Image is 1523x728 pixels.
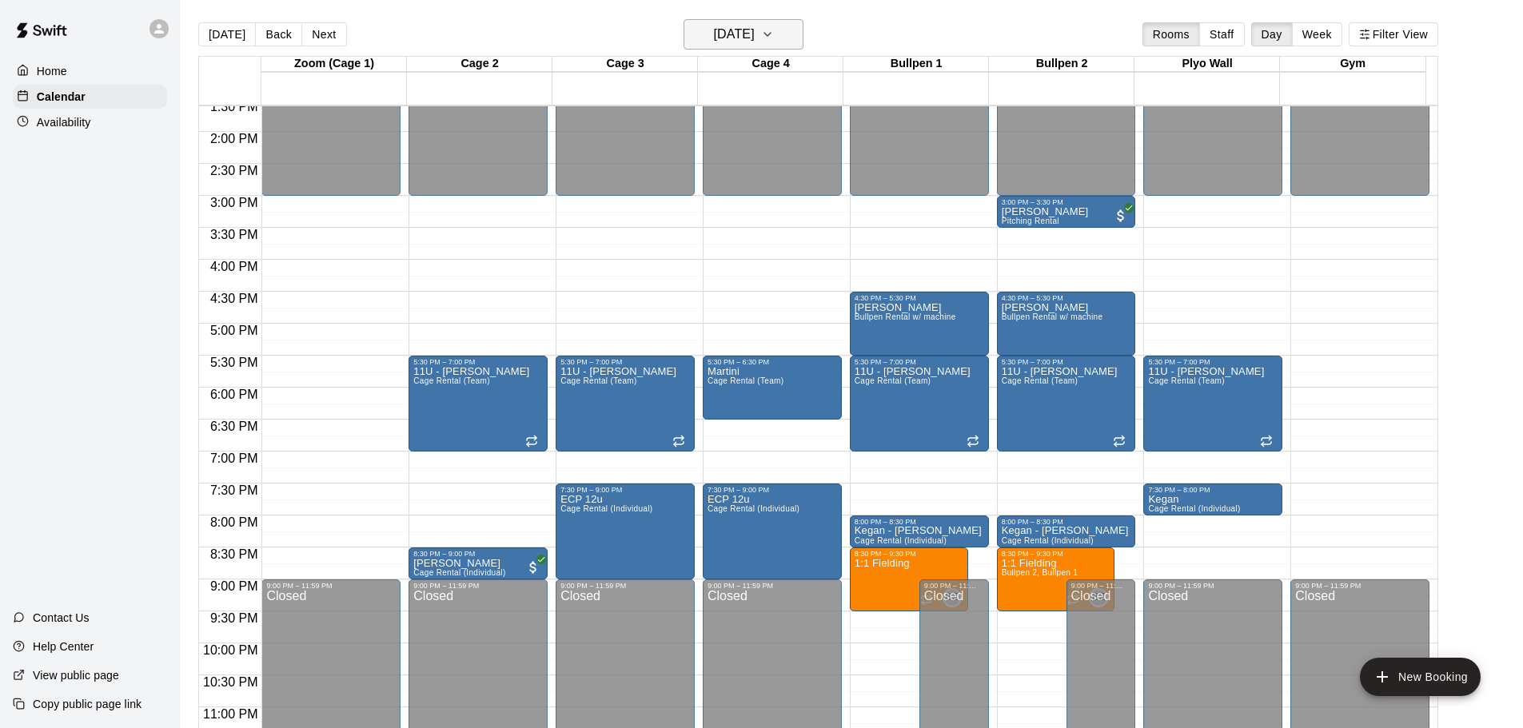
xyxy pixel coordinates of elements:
[855,312,956,321] span: Bullpen Rental w/ machine
[37,89,86,105] p: Calendar
[708,358,837,366] div: 5:30 PM – 6:30 PM
[33,638,94,654] p: Help Center
[206,356,262,369] span: 5:30 PM
[855,358,984,366] div: 5:30 PM – 7:00 PM
[206,292,262,305] span: 4:30 PM
[855,536,947,545] span: Cage Rental (Individual)
[1142,22,1200,46] button: Rooms
[850,356,989,452] div: 5:30 PM – 7:00 PM: 11U - Smith
[1148,486,1278,494] div: 7:30 PM – 8:00 PM
[855,294,984,302] div: 4:30 PM – 5:30 PM
[206,420,262,433] span: 6:30 PM
[413,358,543,366] div: 5:30 PM – 7:00 PM
[199,675,261,689] span: 10:30 PM
[1134,57,1280,72] div: Plyo Wall
[560,358,690,366] div: 5:30 PM – 7:00 PM
[206,164,262,177] span: 2:30 PM
[37,114,91,130] p: Availability
[13,85,167,109] div: Calendar
[206,100,262,113] span: 1:30 PM
[997,515,1136,547] div: 8:00 PM – 8:30 PM: Kegan - Jojo
[989,57,1134,72] div: Bullpen 2
[708,582,837,590] div: 9:00 PM – 11:59 PM
[206,260,262,273] span: 4:00 PM
[552,57,698,72] div: Cage 3
[1148,582,1278,590] div: 9:00 PM – 11:59 PM
[1002,518,1131,526] div: 8:00 PM – 8:30 PM
[206,579,262,593] span: 9:00 PM
[1002,294,1131,302] div: 4:30 PM – 5:30 PM
[525,435,538,448] span: Recurring event
[409,356,548,452] div: 5:30 PM – 7:00 PM: 11U - Smith
[198,22,256,46] button: [DATE]
[924,582,984,590] div: 9:00 PM – 11:59 PM
[560,486,690,494] div: 7:30 PM – 9:00 PM
[13,110,167,134] a: Availability
[33,610,90,626] p: Contact Us
[525,559,541,575] span: All customers have paid
[1002,376,1078,385] span: Cage Rental (Team)
[850,515,989,547] div: 8:00 PM – 8:30 PM: Kegan - Jojo
[714,23,755,46] h6: [DATE]
[855,376,931,385] span: Cage Rental (Team)
[1113,435,1126,448] span: Recurring event
[1071,582,1131,590] div: 9:00 PM – 11:59 PM
[206,483,262,497] span: 7:30 PM
[1002,312,1103,321] span: Bullpen Rental w/ machine
[1002,358,1131,366] div: 5:30 PM – 7:00 PM
[684,19,803,50] button: [DATE]
[1280,57,1425,72] div: Gym
[855,550,963,558] div: 8:30 PM – 9:30 PM
[1199,22,1245,46] button: Staff
[413,550,543,558] div: 8:30 PM – 9:00 PM
[1360,658,1481,696] button: add
[413,582,543,590] div: 9:00 PM – 11:59 PM
[1292,22,1342,46] button: Week
[855,518,984,526] div: 8:00 PM – 8:30 PM
[1148,504,1240,513] span: Cage Rental (Individual)
[266,582,396,590] div: 9:00 PM – 11:59 PM
[997,292,1136,356] div: 4:30 PM – 5:30 PM: Martini fielding
[199,643,261,657] span: 10:00 PM
[843,57,989,72] div: Bullpen 1
[206,132,262,145] span: 2:00 PM
[708,486,837,494] div: 7:30 PM – 9:00 PM
[703,483,842,579] div: 7:30 PM – 9:00 PM: ECP 12u
[560,582,690,590] div: 9:00 PM – 11:59 PM
[1148,376,1224,385] span: Cage Rental (Team)
[33,667,119,683] p: View public page
[1295,582,1425,590] div: 9:00 PM – 11:59 PM
[967,435,979,448] span: Recurring event
[206,547,262,561] span: 8:30 PM
[206,228,262,241] span: 3:30 PM
[1002,550,1110,558] div: 8:30 PM – 9:30 PM
[206,515,262,529] span: 8:00 PM
[698,57,843,72] div: Cage 4
[413,568,505,577] span: Cage Rental (Individual)
[1002,568,1078,577] span: Bullpen 2, Bullpen 1
[997,547,1115,611] div: 8:30 PM – 9:30 PM: 1:1 Fielding
[1002,217,1059,225] span: Pitching Rental
[672,435,685,448] span: Recurring event
[206,324,262,337] span: 5:00 PM
[13,59,167,83] a: Home
[850,292,989,356] div: 4:30 PM – 5:30 PM: Martini fielding
[560,376,636,385] span: Cage Rental (Team)
[1349,22,1438,46] button: Filter View
[703,356,842,420] div: 5:30 PM – 6:30 PM: Martini
[407,57,552,72] div: Cage 2
[206,611,262,625] span: 9:30 PM
[1251,22,1293,46] button: Day
[33,696,142,712] p: Copy public page link
[409,547,548,579] div: 8:30 PM – 9:00 PM: James Davis
[1113,208,1129,224] span: All customers have paid
[37,63,67,79] p: Home
[708,376,783,385] span: Cage Rental (Team)
[261,57,407,72] div: Zoom (Cage 1)
[206,196,262,209] span: 3:00 PM
[708,504,799,513] span: Cage Rental (Individual)
[997,356,1136,452] div: 5:30 PM – 7:00 PM: 11U - Smith
[1002,198,1131,206] div: 3:00 PM – 3:30 PM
